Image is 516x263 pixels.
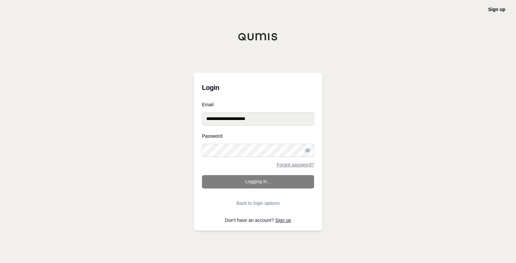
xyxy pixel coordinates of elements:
[202,134,314,138] label: Password
[202,102,314,107] label: Email
[488,7,505,12] a: Sign up
[202,218,314,223] p: Don't have an account?
[202,81,314,94] h3: Login
[202,196,314,210] button: Back to login options
[275,218,291,223] a: Sign up
[238,33,278,41] img: Qumis
[277,162,314,167] a: Forgot password?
